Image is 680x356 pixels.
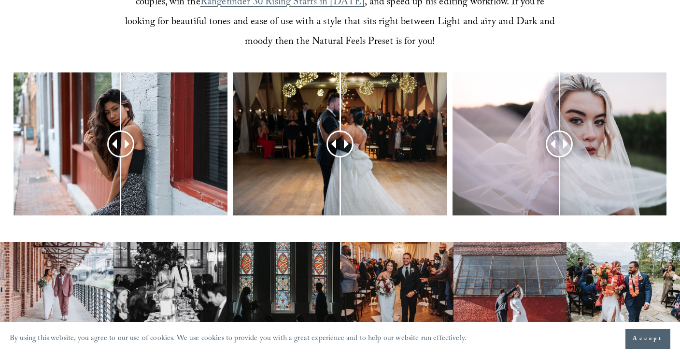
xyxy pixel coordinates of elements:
[453,242,567,328] img: Raleigh wedding photographer couple dance
[633,334,663,344] span: Accept
[227,242,340,328] img: Elegant bride and groom first look photography
[340,242,453,328] img: Rustic Raleigh wedding venue couple down the aisle
[113,242,227,328] img: Best Raleigh wedding venue reception toast
[625,329,670,349] button: Accept
[567,242,680,328] img: Breathtaking mountain wedding venue in NC
[10,332,467,347] p: By using this website, you agree to our use of cookies. We use cookies to provide you with a grea...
